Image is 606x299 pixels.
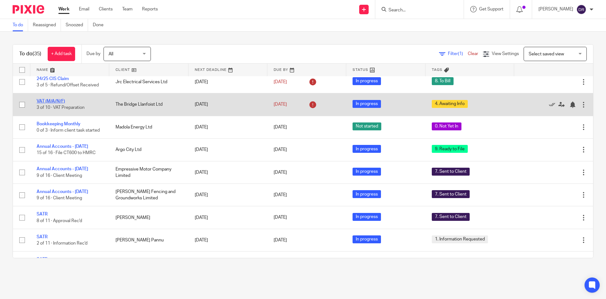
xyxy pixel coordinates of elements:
span: (1) [458,52,463,56]
td: [PERSON_NAME] [109,252,188,274]
td: [DATE] [188,139,267,161]
p: [PERSON_NAME] [538,6,573,12]
a: Mark as done [549,101,558,108]
span: Select saved view [529,52,564,56]
td: Empressive Motor Company Limited [109,161,188,184]
td: [DATE] [188,116,267,138]
span: In progress [353,190,381,198]
span: [DATE] [274,215,287,220]
a: Team [122,6,133,12]
span: In progress [353,168,381,176]
td: [PERSON_NAME] Fencing and Groundworks Limited [109,184,188,206]
input: Search [388,8,445,13]
span: [DATE] [274,147,287,152]
span: In progress [353,145,381,153]
span: [DATE] [274,80,287,84]
span: 1. Information Requested [432,235,488,243]
span: [DATE] [274,170,287,175]
span: 3 of 5 · Refund/Offset Received [37,83,99,87]
td: [DATE] [188,71,267,93]
a: Email [79,6,89,12]
span: 2 of 11 · Information Rec'd [37,241,87,246]
span: [DATE] [274,238,287,242]
td: [DATE] [188,229,267,251]
a: Clear [468,52,478,56]
span: Not started [353,122,381,130]
span: 9 of 16 · Client Meeting [37,173,82,178]
td: Madola Energy Ltd [109,116,188,138]
a: Work [58,6,69,12]
a: SATR [37,235,48,239]
h1: To do [19,51,41,57]
a: Annual Accounts - [DATE] [37,167,88,171]
span: Filter [448,52,468,56]
span: View Settings [492,52,519,56]
span: In progress [353,77,381,85]
span: Tags [432,68,443,72]
span: 7. Sent to Client [432,168,470,176]
td: [DATE] [188,206,267,229]
span: 9. Ready to File [432,145,468,153]
span: 3 of 10 · VAT Preparation [37,106,85,110]
span: All [109,52,113,56]
a: Done [93,19,108,31]
span: In progress [353,235,381,243]
a: 24/25 CIS Claim [37,77,69,81]
a: + Add task [48,47,75,61]
span: (35) [33,51,41,56]
span: In progress [353,213,381,221]
a: Reports [142,6,158,12]
a: SATR [37,257,48,262]
span: [DATE] [274,102,287,107]
span: [DATE] [274,193,287,197]
td: Jrc Electrical Services Ltd [109,71,188,93]
a: Clients [99,6,113,12]
td: [PERSON_NAME] [109,206,188,229]
span: 4. Awaiting Info [432,100,468,108]
td: [DATE] [188,93,267,116]
td: [DATE] [188,184,267,206]
a: VAT (M/A/N/F) [37,99,65,103]
span: 15 of 16 · File CT600 to HMRC [37,151,96,155]
img: Pixie [13,5,44,14]
span: 0. Not Yet In [432,122,461,130]
td: [DATE] [188,161,267,184]
a: To do [13,19,28,31]
a: Annual Accounts - [DATE] [37,190,88,194]
a: Snoozed [66,19,88,31]
td: Argo City Ltd [109,139,188,161]
a: Bookkeeping Monthly [37,122,80,126]
span: 7. Sent to Client [432,213,470,221]
span: 9 of 16 · Client Meeting [37,196,82,200]
td: The Bridge Llanfoist Ltd [109,93,188,116]
a: SATR [37,212,48,216]
span: [DATE] [274,125,287,129]
a: Annual Accounts - [DATE] [37,144,88,149]
img: svg%3E [576,4,586,15]
span: 8 of 11 · Approval Rec'd [37,219,82,223]
td: [PERSON_NAME] Pannu [109,229,188,251]
span: 0 of 3 · Inform client task started [37,128,100,133]
td: [DATE] [188,252,267,274]
span: In progress [353,100,381,108]
p: Due by [86,51,100,57]
span: Get Support [479,7,503,11]
span: 8. To Bill [432,77,454,85]
a: Reassigned [33,19,61,31]
span: 7. Sent to Client [432,190,470,198]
